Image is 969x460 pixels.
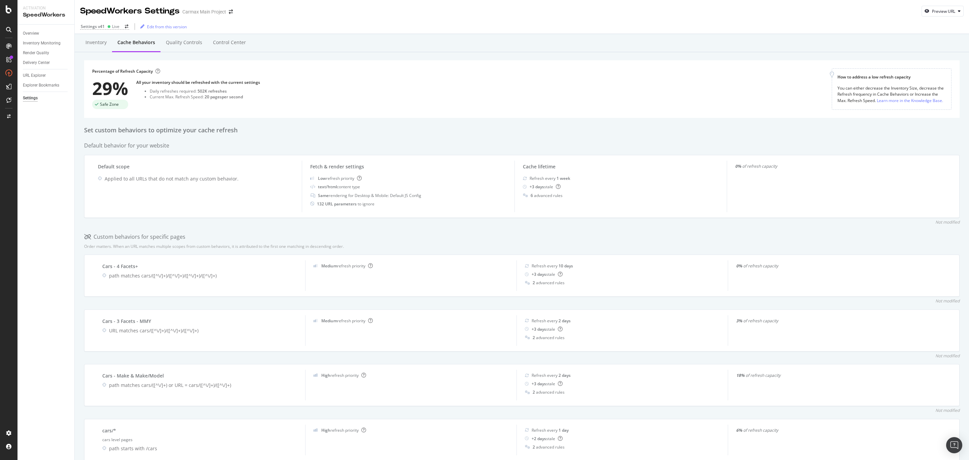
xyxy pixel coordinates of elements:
b: Medium [321,318,337,324]
a: Explorer Bookmarks [23,82,70,89]
div: How to address a low refresh capacity [837,74,946,80]
div: stale [532,326,563,332]
div: Default behavior for your website [84,142,960,150]
div: of refresh capacity [736,263,931,269]
div: Quality Controls [166,39,202,46]
div: success label [92,100,128,109]
div: Current Max. Refresh Speed: [150,94,260,100]
div: Explorer Bookmarks [23,82,59,89]
button: Edit from this version [138,21,187,32]
div: Not modified [935,407,960,413]
b: 2 [533,335,535,340]
div: refresh priority [321,372,366,378]
a: Overview [23,30,70,37]
div: path starts with /cars [109,445,297,452]
div: arrow-right-arrow-left [125,25,129,29]
div: Activation [23,5,69,11]
div: All your inventory should be refreshed with the current settings [136,79,260,85]
b: 2 days [559,372,571,378]
div: advanced rules [531,193,563,198]
div: Cars - 4 Facets+ [102,263,297,270]
b: + 3 days [532,271,546,277]
b: text/html [318,184,337,190]
div: 502K refreshes [198,88,227,94]
b: 2 [533,444,535,450]
div: Refresh every [532,318,571,324]
div: Settings v41 [81,24,105,29]
b: 2 days [559,318,571,324]
b: 2 [533,280,535,286]
div: Carmax Main Project [182,8,226,15]
div: Default scope [98,163,294,170]
div: Open Intercom Messenger [946,437,962,453]
div: Percentage of Refresh Capacity [92,68,160,74]
b: 2 [533,389,535,395]
div: advanced rules [533,280,565,286]
a: Inventory Monitoring [23,40,70,47]
div: Preview URL [932,8,955,14]
div: stale [532,381,563,387]
div: stale [532,271,563,277]
strong: 6% [736,427,742,433]
div: Inventory [85,39,107,46]
div: Refresh every [532,372,571,378]
div: advanced rules [533,335,565,340]
div: of refresh capacity [736,318,931,324]
img: cRr4yx4cyByr8BeLxltRlzBPIAAAAAElFTkSuQmCC [314,428,318,432]
b: + 3 days [532,326,546,332]
b: 10 days [559,263,573,269]
div: cars/* [102,427,297,434]
a: Learn more in the Knowledge Base. [877,97,943,104]
div: of refresh capacity [736,427,931,433]
div: Applied to all URLs that do not match any custom behavior. [105,175,294,182]
div: Not modified [935,298,960,304]
strong: 18% [736,372,745,378]
b: Low [318,175,326,181]
div: URL matches cars/([^\/]+)/([^\/]+)/([^\/]+) [109,327,297,334]
div: refresh priority [321,263,373,269]
div: SpeedWorkers [23,11,69,19]
div: advanced rules [533,389,565,395]
div: to ignore [317,201,374,207]
div: arrow-right-arrow-left [229,9,233,14]
b: 1 day [559,427,569,433]
div: Refresh every [532,427,569,433]
div: Cars - Make & Make/Model [102,372,297,379]
div: refresh priority [318,175,362,181]
b: High [321,427,330,433]
div: Render Quality [23,50,49,57]
div: Overview [23,30,39,37]
b: + 3 days [530,184,544,190]
div: rendering for Desktop & Mobile: Default JS Config [318,193,421,198]
div: of refresh capacity [735,163,931,169]
div: stale [530,184,561,190]
div: Fetch & render settings [310,163,506,170]
div: 29% [92,79,128,97]
div: Edit from this version [147,24,187,30]
div: Inventory Monitoring [23,40,61,47]
div: Refresh every [532,263,573,269]
img: j32suk7ufU7viAAAAAElFTkSuQmCC [314,264,318,267]
div: path matches cars/([^\/]+) or URL = cars/([^\/]+)/([^\/]+) [109,382,297,389]
div: You can either decrease the Inventory Size, decrease the Refresh frequency in Cache Behaviors or ... [837,85,946,104]
div: Cache behaviors [117,39,155,46]
div: Not modified [935,353,960,359]
b: + 3 days [532,381,546,387]
div: Daily refreshes required: [150,88,260,94]
div: Not modified [935,219,960,225]
div: path matches cars/([^\/]+)/([^\/]+)/([^\/]+)/([^\/]+) [109,272,297,279]
div: Live [112,24,119,29]
a: Delivery Center [23,59,70,66]
span: Safe Zone [100,102,119,106]
img: Yo1DZTjnOBfEZTkXj00cav03WZSR3qnEnDcAAAAASUVORK5CYII= [310,176,314,180]
img: cRr4yx4cyByr8BeLxltRlzBPIAAAAAElFTkSuQmCC [314,373,318,377]
div: stale [532,436,563,441]
b: High [321,372,330,378]
div: SpeedWorkers Settings [80,5,180,17]
div: refresh priority [321,427,366,433]
a: Render Quality [23,50,70,57]
strong: 0% [735,163,741,169]
div: Refresh every [530,175,570,181]
div: Control Center [213,39,246,46]
div: cars level pages [102,437,297,442]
